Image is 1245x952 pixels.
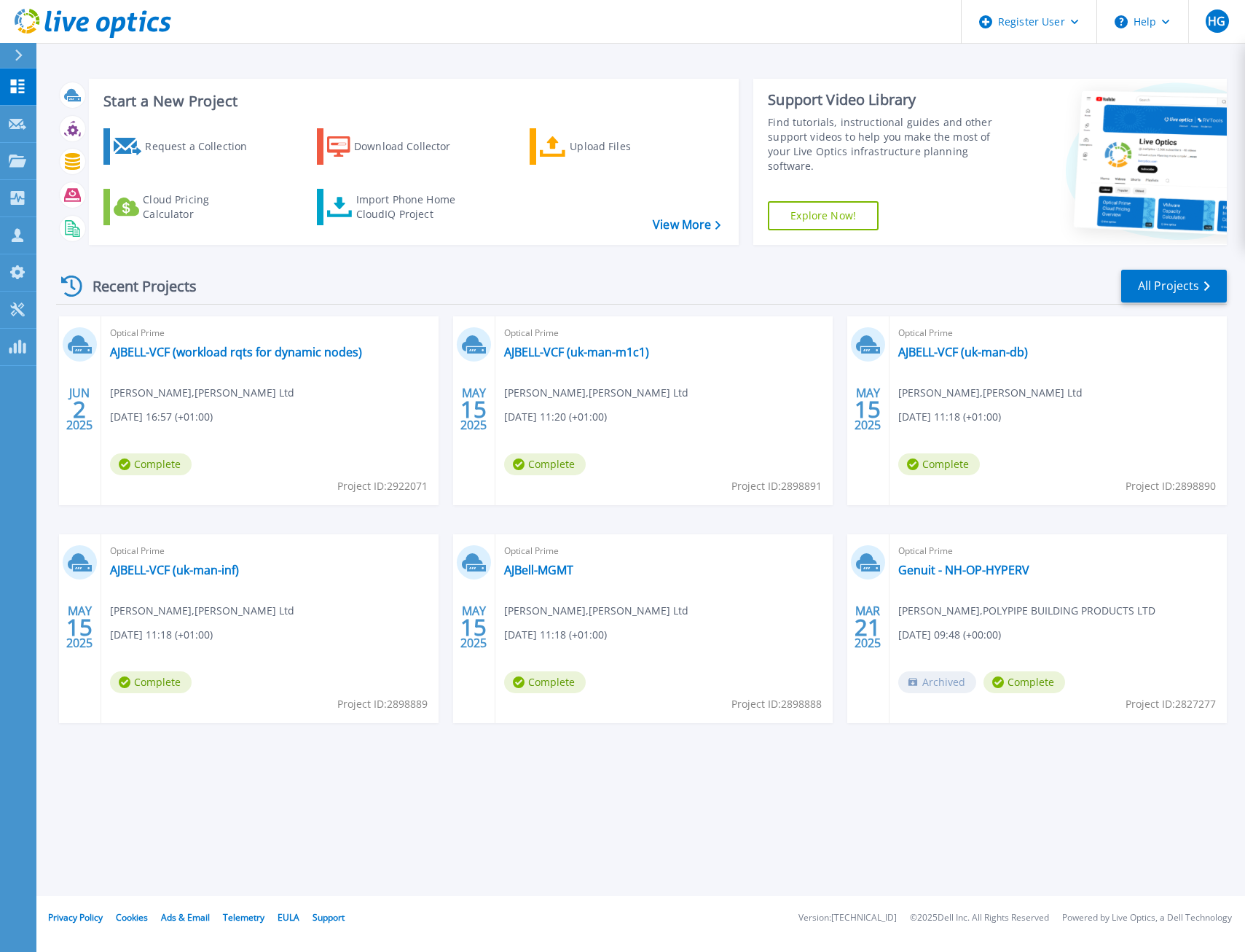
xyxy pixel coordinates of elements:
[161,911,210,924] a: Ads & Email
[898,453,980,475] span: Complete
[66,383,93,436] div: JUN 2025
[898,563,1029,577] a: Genuit - NH-OP-HYPERV
[48,911,103,924] a: Privacy Policy
[504,325,824,341] span: Optical Prime
[798,913,897,923] li: Version: [TECHNICAL_ID]
[504,453,586,475] span: Complete
[768,115,1008,173] div: Find tutorials, instructional guides and other support videos to help you make the most of your L...
[337,478,428,494] span: Project ID: 2922071
[504,603,688,619] span: [PERSON_NAME] , [PERSON_NAME] Ltd
[223,911,264,924] a: Telemetry
[504,345,649,359] a: AJBELL-VCF (uk-man-m1c1)
[731,478,822,494] span: Project ID: 2898891
[110,603,294,619] span: [PERSON_NAME] , [PERSON_NAME] Ltd
[110,453,192,475] span: Complete
[337,696,428,712] span: Project ID: 2898889
[504,409,607,425] span: [DATE] 11:20 (+01:00)
[898,409,1001,425] span: [DATE] 11:18 (+01:00)
[1126,478,1216,494] span: Project ID: 2898890
[898,345,1028,359] a: AJBELL-VCF (uk-man-db)
[110,627,213,643] span: [DATE] 11:18 (+01:00)
[73,403,86,415] span: 2
[110,671,192,693] span: Complete
[143,192,259,222] div: Cloud Pricing Calculator
[313,911,345,924] a: Support
[983,671,1065,693] span: Complete
[530,128,692,165] a: Upload Files
[110,385,294,401] span: [PERSON_NAME] , [PERSON_NAME] Ltd
[145,132,262,161] div: Request a Collection
[110,325,430,341] span: Optical Prime
[1121,270,1227,303] a: All Projects
[110,543,430,559] span: Optical Prime
[66,601,93,654] div: MAY 2025
[898,543,1218,559] span: Optical Prime
[504,385,688,401] span: [PERSON_NAME] , [PERSON_NAME] Ltd
[1062,913,1232,923] li: Powered by Live Optics, a Dell Technology
[460,601,487,654] div: MAY 2025
[653,218,720,232] a: View More
[460,383,487,436] div: MAY 2025
[898,603,1155,619] span: [PERSON_NAME] , POLYPIPE BUILDING PRODUCTS LTD
[504,543,824,559] span: Optical Prime
[103,128,266,165] a: Request a Collection
[116,911,148,924] a: Cookies
[504,563,573,577] a: AJBell-MGMT
[898,385,1083,401] span: [PERSON_NAME] , [PERSON_NAME] Ltd
[898,671,976,693] span: Archived
[731,696,822,712] span: Project ID: 2898888
[504,671,586,693] span: Complete
[898,627,1001,643] span: [DATE] 09:48 (+00:00)
[1126,696,1216,712] span: Project ID: 2827277
[460,403,487,415] span: 15
[504,627,607,643] span: [DATE] 11:18 (+01:00)
[110,409,213,425] span: [DATE] 16:57 (+01:00)
[768,201,879,230] a: Explore Now!
[570,132,686,161] div: Upload Files
[898,325,1218,341] span: Optical Prime
[110,345,362,359] a: AJBELL-VCF (workload rqts for dynamic nodes)
[278,911,299,924] a: EULA
[855,403,881,415] span: 15
[66,621,93,633] span: 15
[854,601,881,654] div: MAR 2025
[356,192,470,222] div: Import Phone Home CloudIQ Project
[110,563,239,577] a: AJBELL-VCF (uk-man-inf)
[460,621,487,633] span: 15
[768,90,1008,109] div: Support Video Library
[854,383,881,436] div: MAY 2025
[1208,15,1225,27] span: HG
[56,268,216,304] div: Recent Projects
[317,128,479,165] a: Download Collector
[103,93,720,109] h3: Start a New Project
[354,132,471,161] div: Download Collector
[855,621,881,633] span: 21
[103,189,266,225] a: Cloud Pricing Calculator
[910,913,1049,923] li: © 2025 Dell Inc. All Rights Reserved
